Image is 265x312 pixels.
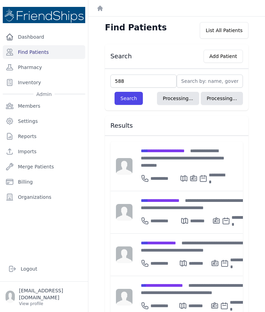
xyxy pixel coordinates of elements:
[3,145,85,158] a: Imports
[6,262,82,276] a: Logout
[3,7,85,23] img: Medical Missions EMR
[177,75,243,88] input: Search by: name, government id or phone
[3,45,85,59] a: Find Patients
[3,30,85,44] a: Dashboard
[3,160,85,174] a: Merge Patients
[200,22,248,39] div: List All Patients
[3,60,85,74] a: Pharmacy
[3,76,85,89] a: Inventory
[204,50,243,63] button: Add Patient
[110,121,243,130] h3: Results
[116,289,132,305] img: person-242608b1a05df3501eefc295dc1bc67a.jpg
[116,204,132,221] img: person-242608b1a05df3501eefc295dc1bc67a.jpg
[3,175,85,189] a: Billing
[19,301,82,306] p: View profile
[3,99,85,113] a: Members
[3,190,85,204] a: Organizations
[6,287,82,306] a: [EMAIL_ADDRESS][DOMAIN_NAME] View profile
[110,52,132,60] h3: Search
[116,246,132,263] img: person-242608b1a05df3501eefc295dc1bc67a.jpg
[3,114,85,128] a: Settings
[19,287,82,301] p: [EMAIL_ADDRESS][DOMAIN_NAME]
[33,91,55,98] span: Admin
[110,75,177,88] input: Find by: id
[116,158,132,175] img: person-242608b1a05df3501eefc295dc1bc67a.jpg
[201,92,243,105] button: Processing...
[157,92,199,105] button: Processing...
[105,22,167,33] h1: Find Patients
[3,129,85,143] a: Reports
[115,92,143,105] button: Search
